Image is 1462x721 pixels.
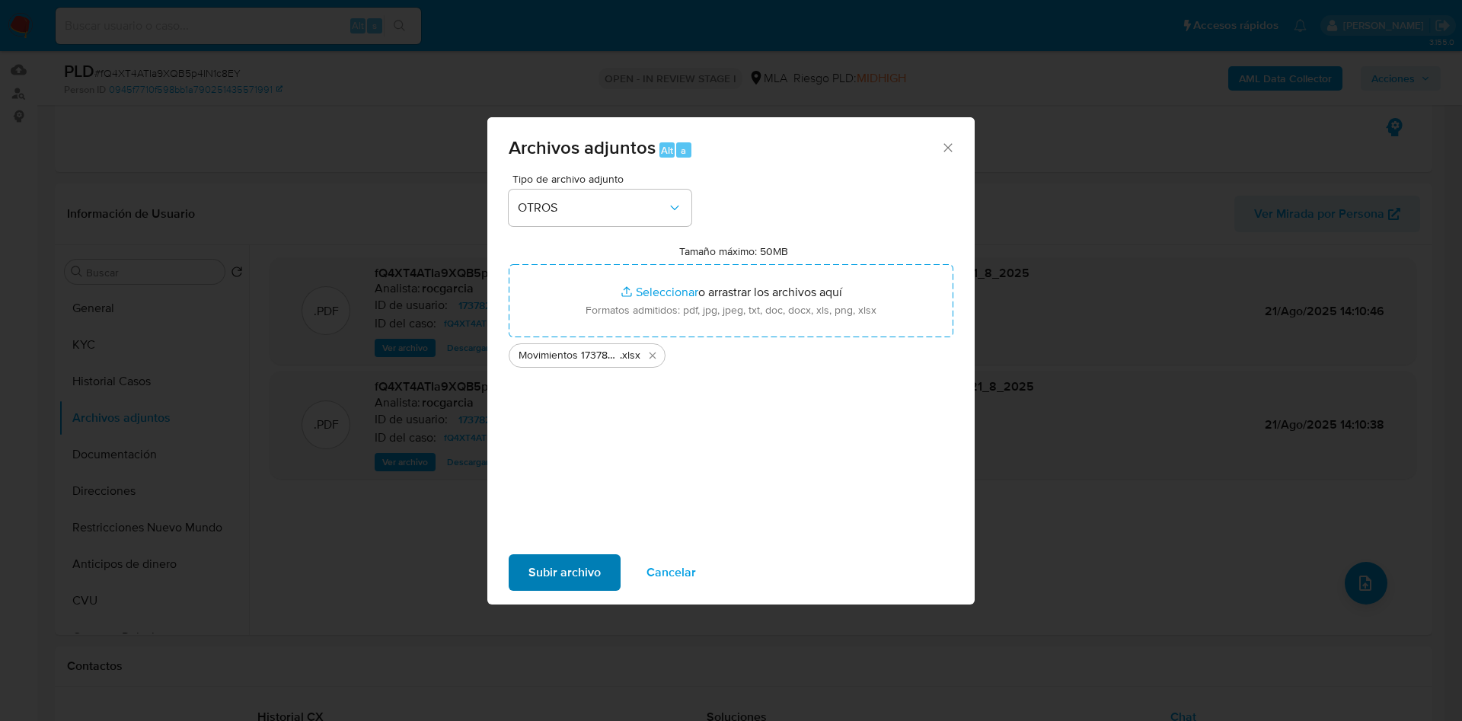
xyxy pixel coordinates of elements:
[512,174,695,184] span: Tipo de archivo adjunto
[940,140,954,154] button: Cerrar
[509,134,656,161] span: Archivos adjuntos
[643,346,662,365] button: Eliminar Movimientos 173782150.xlsx
[681,143,686,158] span: a
[509,337,953,368] ul: Archivos seleccionados
[518,200,667,215] span: OTROS
[661,143,673,158] span: Alt
[509,554,621,591] button: Subir archivo
[519,348,620,363] span: Movimientos 173782150
[620,348,640,363] span: .xlsx
[509,190,691,226] button: OTROS
[528,556,601,589] span: Subir archivo
[679,244,788,258] label: Tamaño máximo: 50MB
[627,554,716,591] button: Cancelar
[646,556,696,589] span: Cancelar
